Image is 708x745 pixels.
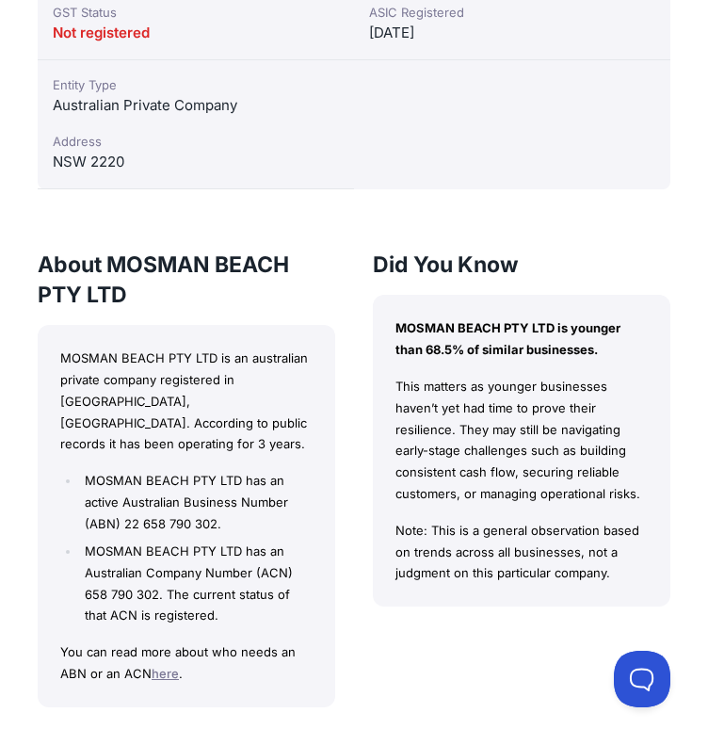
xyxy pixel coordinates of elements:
div: Address [53,132,339,151]
a: here [152,666,179,681]
li: MOSMAN BEACH PTY LTD has an active Australian Business Number (ABN) 22 658 790 302. [80,470,313,534]
div: [DATE] [369,22,655,44]
span: Not registered [53,24,150,41]
div: Entity Type [53,75,339,94]
p: Note: This is a general observation based on trends across all businesses, not a judgment on this... [395,520,648,584]
div: ASIC Registered [369,3,655,22]
p: This matters as younger businesses haven’t yet had time to prove their resilience. They may still... [395,376,648,505]
p: MOSMAN BEACH PTY LTD is an australian private company registered in [GEOGRAPHIC_DATA], [GEOGRAPHI... [60,348,313,455]
p: You can read more about who needs an ABN or an ACN . [60,641,313,685]
p: MOSMAN BEACH PTY LTD is younger than 68.5% of similar businesses. [395,317,648,361]
iframe: Toggle Customer Support [614,651,670,707]
div: GST Status [53,3,339,22]
div: Australian Private Company [53,94,339,117]
h3: About MOSMAN BEACH PTY LTD [38,250,335,310]
li: MOSMAN BEACH PTY LTD has an Australian Company Number (ACN) 658 790 302. The current status of th... [80,541,313,626]
h3: Did You Know [373,250,670,280]
div: NSW 2220 [53,151,339,173]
